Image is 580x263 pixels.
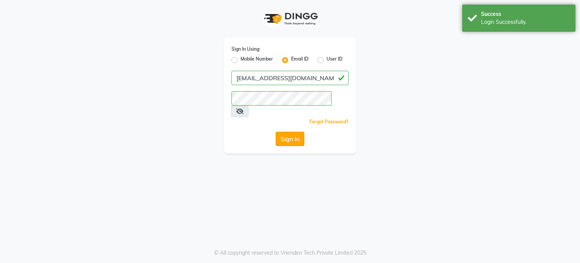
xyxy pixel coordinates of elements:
[231,91,332,106] input: Username
[241,56,273,65] label: Mobile Number
[276,132,304,146] button: Sign In
[291,56,309,65] label: Email ID
[260,8,320,30] img: logo1.svg
[481,18,570,26] div: Login Successfully.
[231,46,260,53] label: Sign In Using:
[327,56,342,65] label: User ID
[309,119,349,124] a: Forgot Password?
[231,71,349,85] input: Username
[481,10,570,18] div: Success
